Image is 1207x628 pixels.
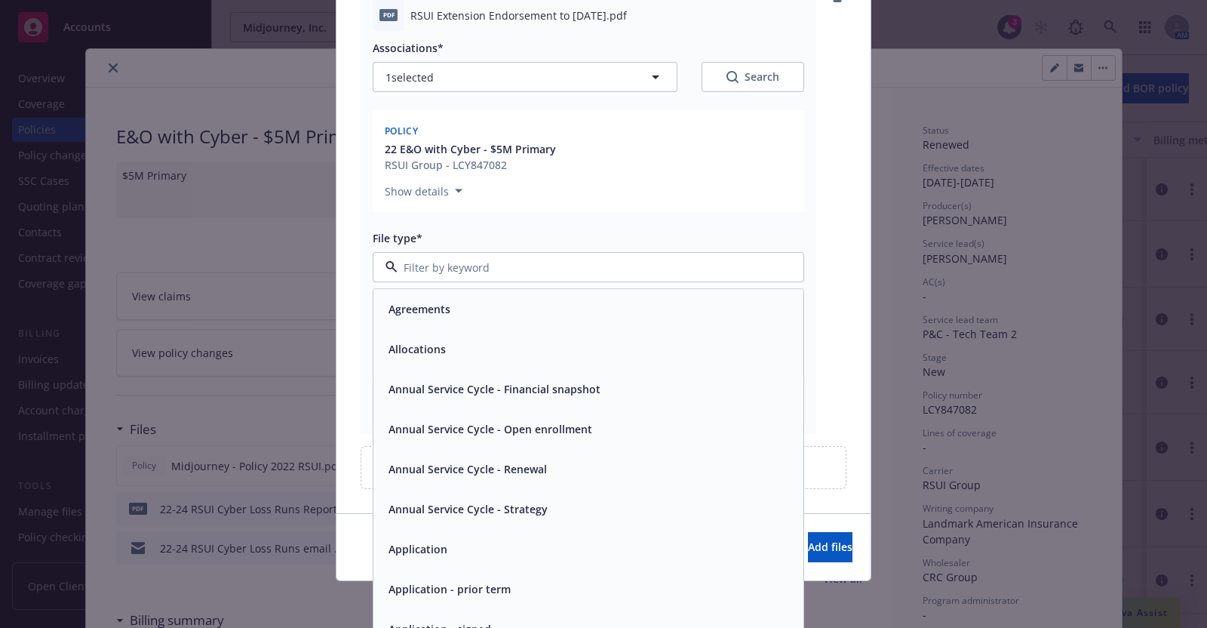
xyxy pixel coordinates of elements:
span: Add files [808,540,852,554]
div: Upload new files [361,446,846,489]
button: Annual Service Cycle - Renewal [389,462,547,478]
button: Application [389,542,447,558]
button: Annual Service Cycle - Strategy [389,502,548,518]
button: Add files [808,532,852,562]
button: Application - prior term [389,582,511,598]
